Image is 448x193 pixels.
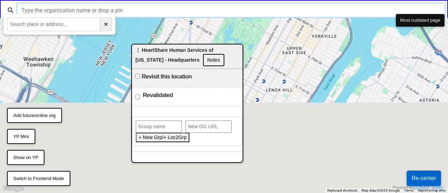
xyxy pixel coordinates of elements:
input: New GG URL [185,120,232,133]
button: Show on YP [7,150,44,165]
label: Revisit this location [142,73,192,81]
label: Revalidated [143,91,173,99]
button: Most outdated page [396,14,444,27]
button: Switch to Frontend Mode [7,171,70,186]
input: Group name [136,120,182,133]
div: ⋮ HeartShare Human Services of [US_STATE] - Headquarters [132,44,243,69]
a: Open this area in Google Maps (opens a new window) [2,184,25,193]
img: Google [2,184,25,193]
button: Keyboard shortcuts [327,188,357,193]
button: Add future/online org [7,108,62,123]
a: Terms (opens in new tab) [404,188,414,192]
span: Map data ©2025 Google [362,188,400,192]
button: ✕ [100,18,112,31]
input: Search place or address... [7,18,100,31]
button: + New Grp/+ Loc2Grp [136,133,189,142]
input: Type the organization name or drop a pin [17,4,444,17]
div: Powered by [393,185,444,191]
button: Re-center [407,171,441,186]
a: Report a map error [418,188,446,192]
button: Notes [203,54,224,66]
button: YP Mini [7,129,35,144]
a: [DOMAIN_NAME] [413,185,444,189]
